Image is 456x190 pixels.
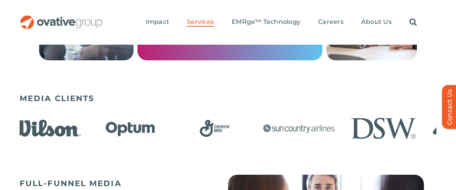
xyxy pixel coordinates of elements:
[318,18,344,27] a: Careers
[90,112,170,146] div: 6 / 23
[232,18,300,26] span: EMRge™ Technology
[187,18,214,27] a: Services
[146,18,169,26] span: Impact
[20,179,189,188] h5: FULL-FUNNEL MEDIA
[232,18,300,27] a: EMRge™ Technology
[344,112,423,146] div: 9 / 23
[409,18,417,27] a: Search
[259,112,338,146] div: 8 / 23
[318,18,344,26] span: Careers
[187,18,214,26] span: Services
[20,14,103,22] a: OG_Full_horizontal_RGB
[175,112,254,146] div: 7 / 23
[20,94,436,103] h5: MEDIA CLIENTS
[146,18,169,27] a: Impact
[146,10,417,35] nav: Menu
[6,112,85,146] div: 5 / 23
[361,18,392,27] a: About Us
[361,18,392,26] span: About Us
